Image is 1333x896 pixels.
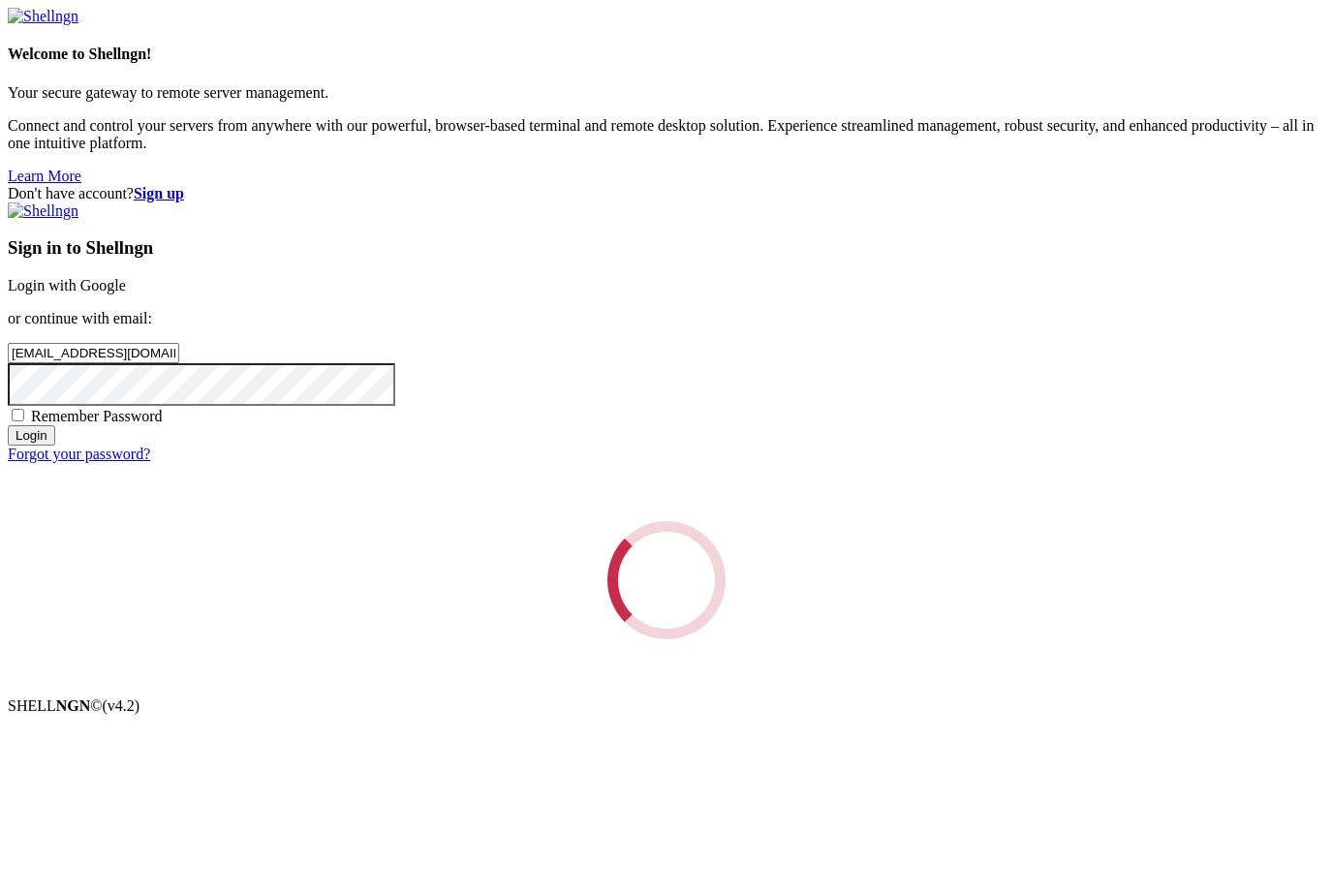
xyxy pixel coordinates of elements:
a: Forgot your password? [8,446,150,462]
a: Learn More [8,168,81,184]
input: Login [8,425,55,446]
img: Shellngn [8,8,78,25]
a: Login with Google [8,277,126,294]
div: Don't have account? [8,185,1325,202]
p: Your secure gateway to remote server management. [8,84,1325,102]
span: 4.2.0 [103,697,140,714]
h4: Welcome to Shellngn! [8,46,1325,63]
div: Loading... [598,511,736,650]
a: Sign up [134,185,184,201]
p: or continue with email: [8,310,1325,327]
h3: Sign in to Shellngn [8,237,1325,259]
p: Connect and control your servers from anywhere with our powerful, browser-based terminal and remo... [8,117,1325,152]
img: Shellngn [8,202,78,220]
input: Remember Password [12,409,24,421]
input: Email address [8,343,179,363]
span: SHELL © [8,697,139,714]
b: NGN [56,697,91,714]
span: Remember Password [31,408,163,424]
